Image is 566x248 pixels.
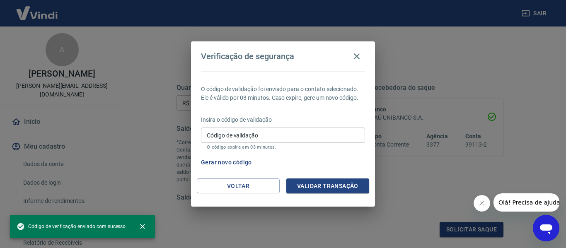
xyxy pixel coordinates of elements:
iframe: Botão para abrir a janela de mensagens [533,215,559,241]
span: Olá! Precisa de ajuda? [5,6,70,12]
p: O código expira em 03 minutos. [207,144,359,150]
button: Gerar novo código [198,155,255,170]
iframe: Mensagem da empresa [493,193,559,212]
button: Validar transação [286,178,369,194]
h4: Verificação de segurança [201,51,294,61]
iframe: Fechar mensagem [474,195,490,212]
button: close [133,217,152,236]
button: Voltar [197,178,280,194]
span: Código de verificação enviado com sucesso. [17,222,127,231]
p: O código de validação foi enviado para o contato selecionado. Ele é válido por 03 minutos. Caso e... [201,85,365,102]
p: Insira o código de validação [201,116,365,124]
